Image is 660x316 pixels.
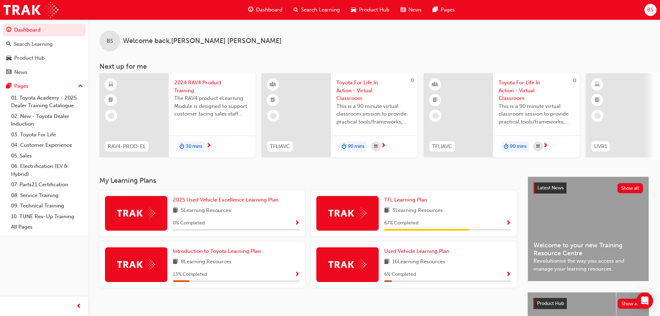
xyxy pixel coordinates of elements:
span: duration-icon [504,142,509,151]
span: 3 Learning Resources [392,206,443,215]
a: News [3,66,86,79]
a: search-iconSearch Learning [288,3,345,17]
a: Search Learning [3,38,86,51]
a: 2025 Used Vehicle Excellence Learning Plan [173,196,281,204]
img: Trak [117,259,155,270]
img: Trak [328,208,367,219]
span: book-icon [384,206,389,215]
a: 04. Customer Experience [8,140,86,151]
span: guage-icon [248,6,253,14]
span: 13 % Completed [173,271,207,279]
a: All Pages [8,222,86,232]
span: This is a 90 minute virtual classroom session to provide practical tools/frameworks, behaviours a... [499,102,574,126]
a: 0TFLIAVCToyota For Life In Action - Virtual ClassroomThis is a 90 minute virtual classroom sessio... [424,73,580,157]
span: learningRecordVerb_NONE-icon [432,113,439,119]
span: pages-icon [433,6,438,14]
a: Dashboard [3,24,86,36]
div: Pages [14,82,28,90]
span: learningResourceType_ELEARNING-icon [595,80,600,89]
span: booktick-icon [595,96,600,105]
a: 01. Toyota Academy - 2025 Dealer Training Catalogue [8,93,86,111]
span: 6 % Completed [384,271,416,279]
span: car-icon [351,6,356,14]
button: BS [644,4,657,16]
a: 05. Sales [8,151,86,161]
span: TFLIAVC [432,143,452,151]
button: Show all [617,183,643,193]
span: booktick-icon [271,96,275,105]
span: Latest News [537,185,564,191]
h3: My Learning Plans [99,177,517,185]
div: News [14,68,27,76]
a: 09. Technical Training [8,200,86,211]
a: 02. New - Toyota Dealer Induction [8,111,86,129]
a: 0TFLIAVCToyota For Life In Action - Virtual ClassroomThis is a 90 minute virtual classroom sessio... [262,73,417,157]
div: Product Hub [14,54,45,62]
button: Show Progress [506,270,511,279]
span: Revolutionise the way you access and manage your learning resources. [534,257,643,273]
span: car-icon [6,55,11,61]
span: learningRecordVerb_NONE-icon [595,113,601,119]
span: Toyota For Life In Action - Virtual Classroom [499,79,574,102]
a: Used Vehicle Learning Plan [384,247,452,255]
a: news-iconNews [395,3,427,17]
span: 90 mins [348,143,364,151]
span: calendar-icon [536,142,540,151]
span: search-icon [6,41,11,48]
span: next-icon [381,143,386,149]
span: 67 % Completed [384,219,419,227]
span: TFLIAVC [270,143,290,151]
span: 2025 Used Vehicle Excellence Learning Plan [173,197,279,203]
button: Show Progress [294,219,300,228]
span: up-icon [78,82,83,91]
span: next-icon [206,143,211,149]
a: car-iconProduct Hub [345,3,395,17]
img: Trak [328,259,367,270]
a: 07. Parts21 Certification [8,179,86,190]
img: Trak [3,2,59,18]
span: Show Progress [506,220,511,227]
span: Show Progress [506,272,511,278]
button: Pages [3,80,86,93]
img: Trak [117,208,155,219]
span: 0 % Completed [173,219,205,227]
span: book-icon [173,206,178,215]
span: 0 [411,77,414,84]
span: learningRecordVerb_NONE-icon [270,113,276,119]
span: Search Learning [301,6,340,14]
span: duration-icon [179,142,184,151]
span: book-icon [173,258,178,266]
a: Product HubShow all [533,298,643,309]
span: search-icon [293,6,298,14]
span: Product Hub [537,300,564,306]
span: UVR1 [594,143,607,151]
span: learningResourceType_INSTRUCTOR_LED-icon [433,80,438,89]
button: DashboardSearch LearningProduct HubNews [3,22,86,80]
button: Show Progress [506,219,511,228]
span: 0 [573,77,576,84]
span: Pages [441,6,455,14]
span: Welcome back , [PERSON_NAME] [PERSON_NAME] [123,37,282,45]
a: 06. Electrification (EV & Hybrid) [8,161,86,179]
span: pages-icon [6,83,11,89]
span: learningResourceType_INSTRUCTOR_LED-icon [271,80,275,89]
span: Product Hub [359,6,389,14]
a: TFL Learning Plan [384,196,430,204]
span: duration-icon [342,142,346,151]
span: News [408,6,422,14]
span: RAV4-PROD-EL [108,143,146,151]
a: Product Hub [3,52,86,65]
span: booktick-icon [108,96,113,105]
span: Used Vehicle Learning Plan [384,248,449,254]
a: RAV4-PROD-EL2024 RAV4 Product TrainingThe RAV4 product eLearning Module is designed to support cu... [99,73,255,157]
span: Introduction to Toyota Learning Plan [173,248,261,254]
h3: Next up for me [88,62,660,70]
span: prev-icon [76,302,81,311]
span: BS [107,37,113,45]
a: 08. Service Training [8,190,86,201]
span: 5 Learning Resources [181,206,231,215]
a: 10. TUNE Rev-Up Training [8,211,86,222]
span: Dashboard [256,6,282,14]
span: Toyota For Life In Action - Virtual Classroom [336,79,412,102]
